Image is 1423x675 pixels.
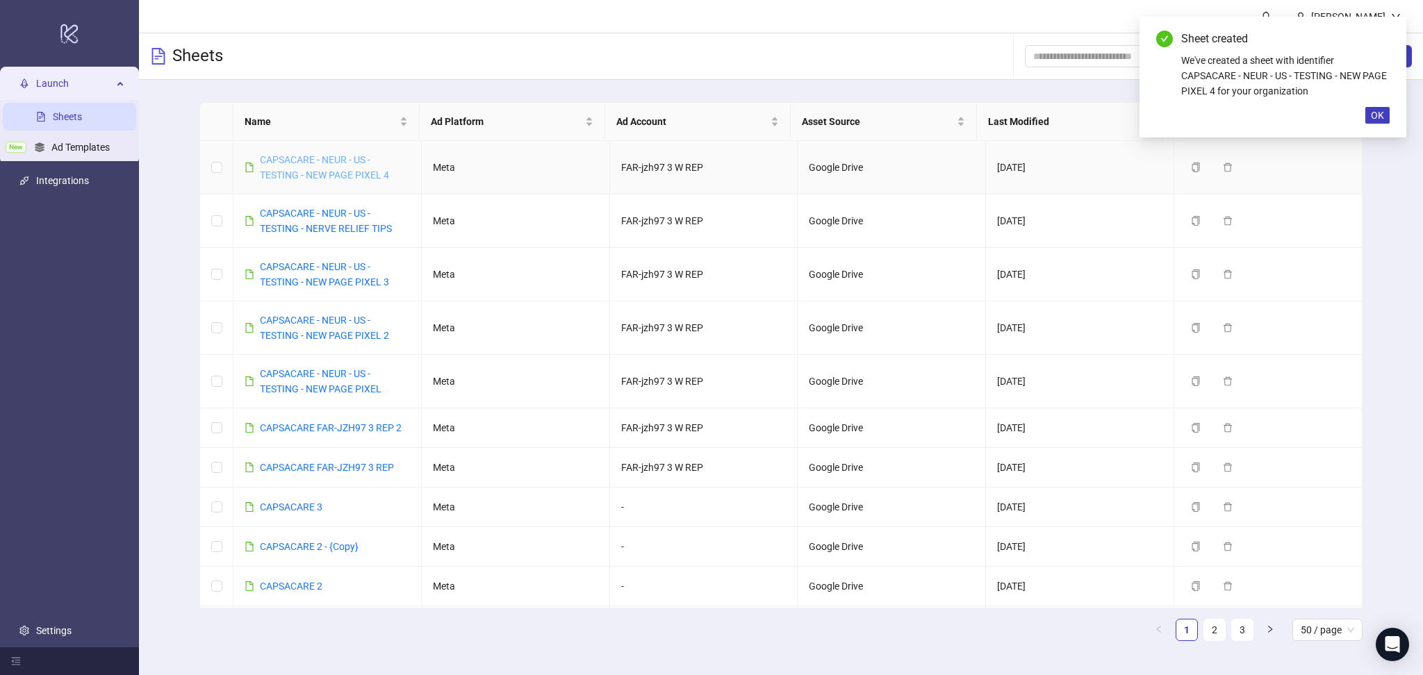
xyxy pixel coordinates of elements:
span: delete [1223,162,1233,172]
span: check-circle [1156,31,1173,47]
td: Meta [422,527,610,567]
div: We've created a sheet with identifier CAPSACARE - NEUR - US - TESTING - NEW PAGE PIXEL 4 for your... [1181,53,1390,99]
span: Last Modified [988,114,1140,129]
span: file [245,323,254,333]
div: [PERSON_NAME] [1306,9,1391,24]
span: delete [1223,269,1233,279]
td: [DATE] [986,355,1174,408]
li: Previous Page [1148,619,1170,641]
span: OK [1371,110,1384,121]
span: copy [1191,423,1201,433]
span: copy [1191,462,1201,472]
td: Google Drive [798,141,986,194]
span: Ad Platform [431,114,582,129]
div: Page Size [1292,619,1363,641]
td: Meta [422,487,610,527]
td: Meta [422,301,610,355]
td: [DATE] [986,567,1174,606]
span: Asset Source [802,114,953,129]
span: Ad Account [616,114,768,129]
th: Name [233,103,419,141]
td: FAR-jzh97 3 W REP [610,448,798,487]
span: Launch [36,69,113,97]
div: Open Intercom Messenger [1376,628,1409,661]
td: Meta [422,355,610,408]
a: Sheets [53,111,82,122]
span: delete [1223,423,1233,433]
th: Ad Platform [420,103,605,141]
td: Google Drive [798,487,986,527]
a: Close [1374,31,1390,46]
a: Settings [36,625,72,636]
span: menu-fold [11,656,21,666]
span: bell [1261,11,1271,21]
button: left [1148,619,1170,641]
span: file [245,423,254,433]
li: 1 [1176,619,1198,641]
td: [DATE] [986,248,1174,301]
span: copy [1191,216,1201,226]
th: Ad Account [605,103,791,141]
a: CAPSACARE - NEUR - US - TESTING - NEW PAGE PIXEL [260,368,381,394]
span: copy [1191,376,1201,386]
a: Ad Templates [51,142,110,153]
span: file [245,216,254,226]
td: [DATE] [986,301,1174,355]
a: 2 [1204,619,1225,640]
span: file-text [150,48,167,65]
span: delete [1223,581,1233,591]
span: copy [1191,323,1201,333]
td: FAR-jzh97 3 W REP [610,194,798,248]
td: [DATE] [986,448,1174,487]
td: FAR-jzh97 3 W REP [610,355,798,408]
span: user [1296,12,1306,22]
span: delete [1223,462,1233,472]
a: CAPSACARE FAR-JZH97 3 REP 2 [260,422,402,433]
td: Meta [422,248,610,301]
td: [DATE] [986,606,1174,675]
td: [DATE] [986,527,1174,567]
a: CAPSACARE - NEUR - US - TESTING - NEW PAGE PIXEL 3 [260,261,389,287]
td: - [610,487,798,527]
a: 3 [1232,619,1253,640]
td: Google Drive [798,527,986,567]
td: FAR-jzh97 3 W REP [610,301,798,355]
th: Last Modified [977,103,1162,141]
h3: Sheets [172,45,223,67]
li: Next Page [1259,619,1281,641]
span: file [245,162,254,172]
th: Asset Source [791,103,976,141]
td: Meta [422,194,610,248]
td: - [610,527,798,567]
td: Meta [422,408,610,448]
td: Google Drive [798,567,986,606]
span: file [245,502,254,512]
td: [DATE] [986,487,1174,527]
span: file [245,462,254,472]
a: CAPSACARE - NEUR - US - TESTING - NEW PAGE PIXEL 2 [260,315,389,341]
span: delete [1223,323,1233,333]
span: down [1391,12,1401,22]
td: FAR-jzh97 3 W REP [610,248,798,301]
td: [DATE] [986,194,1174,248]
td: Google Drive [798,408,986,448]
td: Meta [422,606,610,675]
td: Google Drive [798,448,986,487]
span: Name [245,114,396,129]
div: Sheet created [1181,31,1390,47]
a: 1 [1176,619,1197,640]
td: FAR-jzh97 3 W REP [610,408,798,448]
span: copy [1191,269,1201,279]
span: copy [1191,581,1201,591]
span: delete [1223,542,1233,551]
button: right [1259,619,1281,641]
span: delete [1223,502,1233,512]
td: [DATE] [986,408,1174,448]
span: delete [1223,216,1233,226]
a: CAPSACARE 2 - {Copy} [260,541,359,552]
span: copy [1191,162,1201,172]
span: rocket [19,78,29,88]
td: Meta [422,141,610,194]
span: right [1266,625,1274,633]
li: 2 [1203,619,1226,641]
